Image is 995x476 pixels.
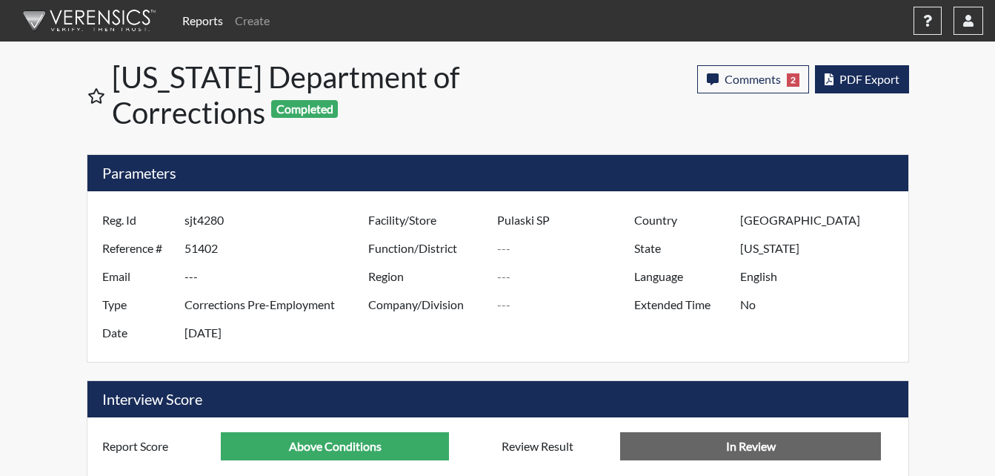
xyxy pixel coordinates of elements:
label: Review Result [490,432,621,460]
input: --- [740,206,904,234]
input: --- [497,206,638,234]
input: --- [497,291,638,319]
label: Language [623,262,740,291]
button: PDF Export [815,65,909,93]
label: Country [623,206,740,234]
span: 2 [787,73,799,87]
h5: Parameters [87,155,908,191]
label: Facility/Store [357,206,498,234]
button: Comments2 [697,65,809,93]
a: Reports [176,6,229,36]
label: Region [357,262,498,291]
label: Type [91,291,184,319]
input: --- [740,234,904,262]
input: --- [184,262,372,291]
input: --- [497,234,638,262]
input: No Decision [620,432,881,460]
label: Email [91,262,184,291]
input: --- [740,262,904,291]
input: --- [740,291,904,319]
input: --- [497,262,638,291]
input: --- [221,432,449,460]
label: Extended Time [623,291,740,319]
h5: Interview Score [87,381,908,417]
label: Reg. Id [91,206,184,234]
input: --- [184,206,372,234]
label: Company/Division [357,291,498,319]
input: --- [184,319,372,347]
span: PDF Export [839,72,899,86]
h1: [US_STATE] Department of Corrections [112,59,499,130]
label: Date [91,319,184,347]
label: Report Score [91,432,222,460]
input: --- [184,291,372,319]
input: --- [184,234,372,262]
span: Completed [271,100,338,118]
a: Create [229,6,276,36]
label: State [623,234,740,262]
label: Function/District [357,234,498,262]
span: Comments [725,72,781,86]
label: Reference # [91,234,184,262]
